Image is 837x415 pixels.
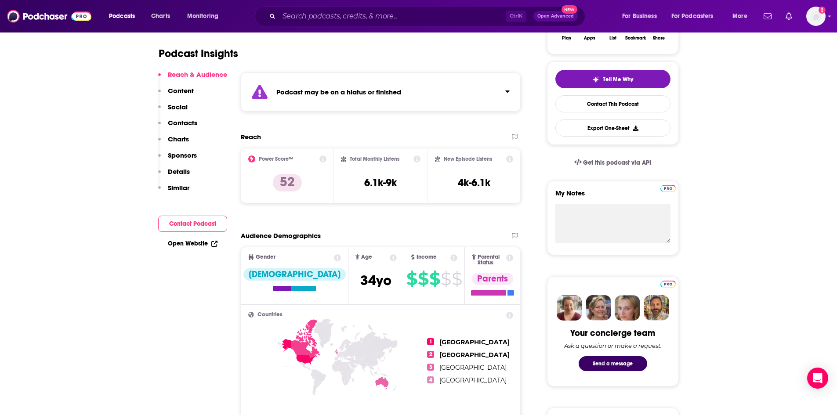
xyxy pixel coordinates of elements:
[660,184,676,192] a: Pro website
[427,351,434,358] span: 2
[418,272,428,286] span: $
[7,8,91,25] img: Podchaser - Follow, Share and Rate Podcasts
[417,254,437,260] span: Income
[439,338,510,346] span: [GEOGRAPHIC_DATA]
[187,10,218,22] span: Monitoring
[819,7,826,14] svg: Add a profile image
[256,254,275,260] span: Gender
[439,351,510,359] span: [GEOGRAPHIC_DATA]
[168,184,189,192] p: Similar
[570,328,655,339] div: Your concierge team
[427,364,434,371] span: 3
[158,135,189,151] button: Charts
[427,376,434,383] span: 4
[109,10,135,22] span: Podcasts
[151,10,170,22] span: Charts
[429,272,440,286] span: $
[361,254,372,260] span: Age
[555,189,670,204] label: My Notes
[660,281,676,288] img: Podchaser Pro
[276,88,401,96] strong: Podcast may be on a hiatus or finished
[458,176,490,189] h3: 4k-6.1k
[472,273,513,285] div: Parents
[168,103,188,111] p: Social
[158,103,188,119] button: Social
[158,184,189,200] button: Similar
[564,342,662,349] div: Ask a question or make a request.
[259,156,293,162] h2: Power Score™
[616,9,668,23] button: open menu
[653,36,665,41] div: Share
[406,272,417,286] span: $
[806,7,826,26] button: Show profile menu
[439,376,507,384] span: [GEOGRAPHIC_DATA]
[555,119,670,137] button: Export One-Sheet
[671,10,714,22] span: For Podcasters
[103,9,146,23] button: open menu
[243,268,346,281] div: [DEMOGRAPHIC_DATA]
[567,152,659,173] a: Get this podcast via API
[806,7,826,26] img: User Profile
[666,9,726,23] button: open menu
[158,87,194,103] button: Content
[579,356,647,371] button: Send a message
[533,11,578,22] button: Open AdvancedNew
[452,272,462,286] span: $
[586,295,611,321] img: Barbara Profile
[350,156,399,162] h2: Total Monthly Listens
[168,135,189,143] p: Charts
[441,272,451,286] span: $
[444,156,492,162] h2: New Episode Listens
[273,174,302,191] p: 52
[806,7,826,26] span: Logged in as ElaineatWink
[660,185,676,192] img: Podchaser Pro
[583,159,651,166] span: Get this podcast via API
[782,9,796,24] a: Show notifications dropdown
[592,76,599,83] img: tell me why sparkle
[279,9,506,23] input: Search podcasts, credits, & more...
[562,5,577,14] span: New
[158,151,197,167] button: Sponsors
[625,36,646,41] div: Bookmark
[732,10,747,22] span: More
[439,364,507,372] span: [GEOGRAPHIC_DATA]
[257,312,283,318] span: Countries
[168,240,217,247] a: Open Website
[158,216,227,232] button: Contact Podcast
[660,279,676,288] a: Pro website
[360,272,391,289] span: 34 yo
[427,338,434,345] span: 1
[168,151,197,159] p: Sponsors
[241,231,321,240] h2: Audience Demographics
[807,368,828,389] div: Open Intercom Messenger
[159,47,238,60] h1: Podcast Insights
[555,95,670,112] a: Contact This Podcast
[622,10,657,22] span: For Business
[241,72,521,112] section: Click to expand status details
[168,87,194,95] p: Content
[263,6,594,26] div: Search podcasts, credits, & more...
[478,254,505,266] span: Parental Status
[168,167,190,176] p: Details
[364,176,397,189] h3: 6.1k-9k
[584,36,595,41] div: Apps
[609,36,616,41] div: List
[603,76,633,83] span: Tell Me Why
[145,9,175,23] a: Charts
[158,167,190,184] button: Details
[158,70,227,87] button: Reach & Audience
[158,119,197,135] button: Contacts
[562,36,571,41] div: Play
[506,11,526,22] span: Ctrl K
[557,295,582,321] img: Sydney Profile
[555,70,670,88] button: tell me why sparkleTell Me Why
[644,295,669,321] img: Jon Profile
[168,119,197,127] p: Contacts
[181,9,230,23] button: open menu
[615,295,640,321] img: Jules Profile
[726,9,758,23] button: open menu
[537,14,574,18] span: Open Advanced
[241,133,261,141] h2: Reach
[760,9,775,24] a: Show notifications dropdown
